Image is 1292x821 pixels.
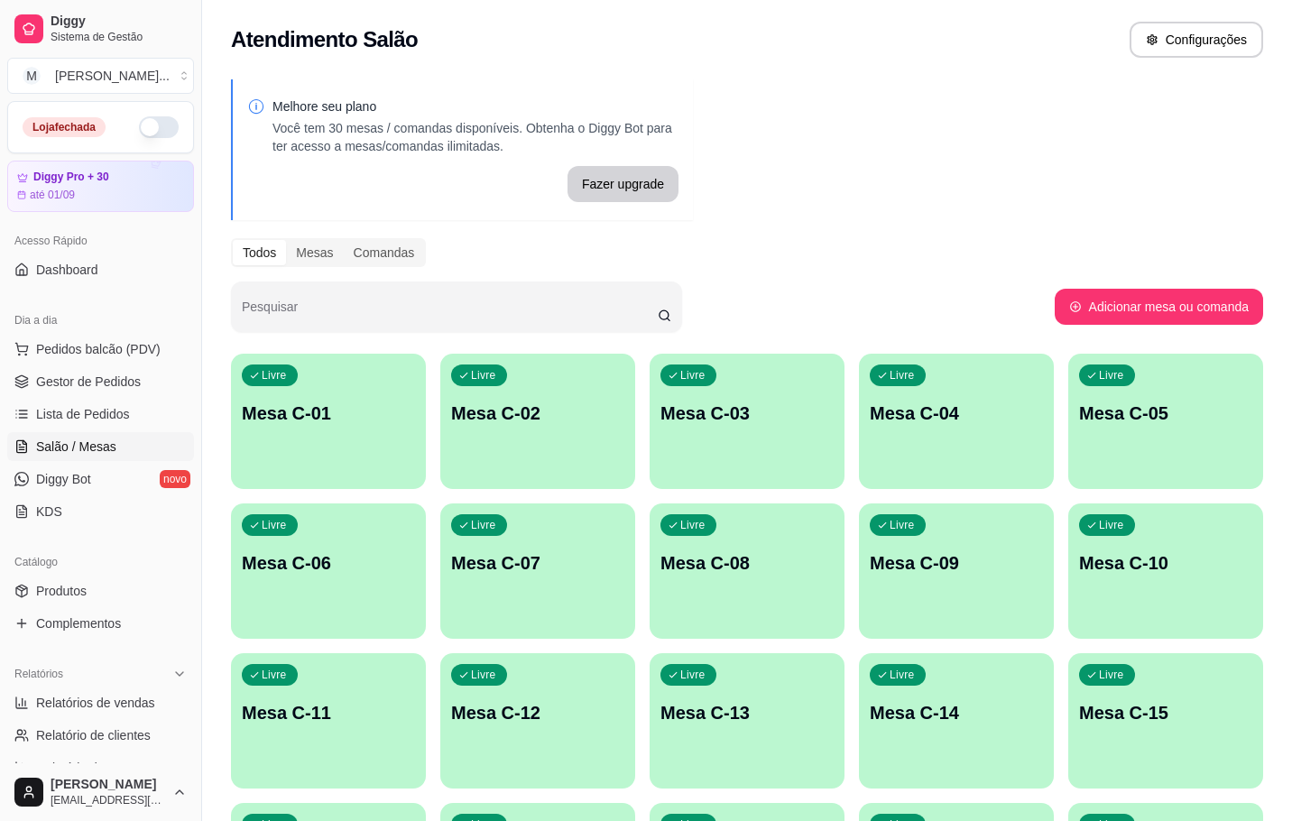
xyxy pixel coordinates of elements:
div: Todos [233,240,286,265]
div: Acesso Rápido [7,226,194,255]
p: Livre [680,368,706,383]
a: Lista de Pedidos [7,400,194,429]
p: Livre [680,668,706,682]
a: Diggy Pro + 30até 01/09 [7,161,194,212]
a: Salão / Mesas [7,432,194,461]
span: Relatório de mesas [36,759,145,777]
article: Diggy Pro + 30 [33,171,109,184]
div: [PERSON_NAME] ... [55,67,170,85]
span: Pedidos balcão (PDV) [36,340,161,358]
p: Mesa C-13 [660,700,834,725]
span: Relatórios [14,667,63,681]
p: Mesa C-01 [242,401,415,426]
a: Relatório de clientes [7,721,194,750]
p: Mesa C-09 [870,550,1043,576]
span: Lista de Pedidos [36,405,130,423]
p: Livre [262,518,287,532]
div: Mesas [286,240,343,265]
span: Relatórios de vendas [36,694,155,712]
button: LivreMesa C-11 [231,653,426,789]
a: Dashboard [7,255,194,284]
button: LivreMesa C-15 [1068,653,1263,789]
a: Relatório de mesas [7,753,194,782]
button: LivreMesa C-12 [440,653,635,789]
input: Pesquisar [242,305,658,323]
span: Relatório de clientes [36,726,151,744]
article: até 01/09 [30,188,75,202]
button: LivreMesa C-02 [440,354,635,489]
span: M [23,67,41,85]
button: Alterar Status [139,116,179,138]
a: DiggySistema de Gestão [7,7,194,51]
button: LivreMesa C-09 [859,503,1054,639]
p: Melhore seu plano [272,97,678,115]
p: Mesa C-12 [451,700,624,725]
p: Livre [1099,518,1124,532]
span: KDS [36,503,62,521]
div: Comandas [344,240,425,265]
div: Loja fechada [23,117,106,137]
span: [PERSON_NAME] [51,777,165,793]
button: LivreMesa C-13 [650,653,844,789]
h2: Atendimento Salão [231,25,418,54]
button: LivreMesa C-14 [859,653,1054,789]
a: Produtos [7,577,194,605]
p: Livre [471,518,496,532]
a: Gestor de Pedidos [7,367,194,396]
p: Livre [890,668,915,682]
span: Gestor de Pedidos [36,373,141,391]
div: Catálogo [7,548,194,577]
a: Relatórios de vendas [7,688,194,717]
p: Livre [680,518,706,532]
p: Livre [890,368,915,383]
button: LivreMesa C-05 [1068,354,1263,489]
span: Dashboard [36,261,98,279]
p: Mesa C-11 [242,700,415,725]
button: Select a team [7,58,194,94]
button: [PERSON_NAME][EMAIL_ADDRESS][DOMAIN_NAME] [7,770,194,814]
span: Salão / Mesas [36,438,116,456]
button: LivreMesa C-04 [859,354,1054,489]
button: LivreMesa C-03 [650,354,844,489]
p: Mesa C-08 [660,550,834,576]
button: LivreMesa C-01 [231,354,426,489]
p: Mesa C-15 [1079,700,1252,725]
p: Mesa C-06 [242,550,415,576]
a: Complementos [7,609,194,638]
div: Dia a dia [7,306,194,335]
p: Mesa C-10 [1079,550,1252,576]
p: Livre [262,668,287,682]
p: Livre [1099,668,1124,682]
p: Mesa C-03 [660,401,834,426]
span: Complementos [36,614,121,632]
p: Livre [262,368,287,383]
button: LivreMesa C-06 [231,503,426,639]
p: Mesa C-07 [451,550,624,576]
p: Livre [471,668,496,682]
button: LivreMesa C-08 [650,503,844,639]
button: LivreMesa C-07 [440,503,635,639]
span: Sistema de Gestão [51,30,187,44]
p: Mesa C-14 [870,700,1043,725]
p: Mesa C-04 [870,401,1043,426]
p: Livre [890,518,915,532]
button: LivreMesa C-10 [1068,503,1263,639]
button: Adicionar mesa ou comanda [1055,289,1263,325]
p: Você tem 30 mesas / comandas disponíveis. Obtenha o Diggy Bot para ter acesso a mesas/comandas il... [272,119,678,155]
p: Livre [471,368,496,383]
p: Mesa C-02 [451,401,624,426]
a: Diggy Botnovo [7,465,194,494]
span: Diggy Bot [36,470,91,488]
span: Diggy [51,14,187,30]
button: Fazer upgrade [568,166,678,202]
a: KDS [7,497,194,526]
p: Livre [1099,368,1124,383]
button: Configurações [1130,22,1263,58]
button: Pedidos balcão (PDV) [7,335,194,364]
span: Produtos [36,582,87,600]
p: Mesa C-05 [1079,401,1252,426]
span: [EMAIL_ADDRESS][DOMAIN_NAME] [51,793,165,807]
